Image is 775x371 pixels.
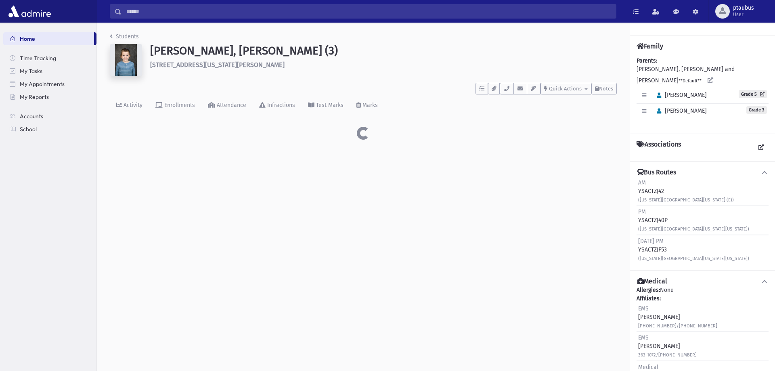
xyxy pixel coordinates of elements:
[253,94,302,117] a: Infractions
[350,94,384,117] a: Marks
[122,102,142,109] div: Activity
[637,287,660,293] b: Allergies:
[637,295,661,302] b: Affiliates:
[540,83,591,94] button: Quick Actions
[110,94,149,117] a: Activity
[653,107,707,114] span: [PERSON_NAME]
[150,44,617,58] h1: [PERSON_NAME], [PERSON_NAME] (3)
[637,277,667,286] h4: Medical
[302,94,350,117] a: Test Marks
[754,140,769,155] a: View all Associations
[637,42,663,50] h4: Family
[638,352,697,358] small: 363-1072/[PHONE_NUMBER]
[549,86,582,92] span: Quick Actions
[314,102,344,109] div: Test Marks
[163,102,195,109] div: Enrollments
[20,113,43,120] span: Accounts
[638,256,749,261] small: ([US_STATE][GEOGRAPHIC_DATA][US_STATE][US_STATE])
[637,168,676,177] h4: Bus Routes
[638,237,749,262] div: YSACTZJF53
[3,32,94,45] a: Home
[527,83,540,94] button: Email Templates
[638,305,649,312] span: EMS
[638,333,697,359] div: [PERSON_NAME]
[266,102,295,109] div: Infractions
[653,92,707,99] span: [PERSON_NAME]
[638,179,646,186] span: AM
[638,226,749,232] small: ([US_STATE][GEOGRAPHIC_DATA][US_STATE][US_STATE])
[638,197,734,203] small: ([US_STATE][GEOGRAPHIC_DATA][US_STATE] (E))
[110,33,139,40] a: Students
[215,102,246,109] div: Attendance
[637,57,657,64] b: Parents:
[733,11,754,18] span: User
[20,54,56,62] span: Time Tracking
[20,93,49,101] span: My Reports
[638,208,646,215] span: PM
[638,208,749,233] div: YSACTZJ40P
[638,334,649,341] span: EMS
[110,32,139,44] nav: breadcrumb
[361,102,378,109] div: Marks
[150,61,617,69] h6: [STREET_ADDRESS][US_STATE][PERSON_NAME]
[3,123,96,136] a: School
[3,110,96,123] a: Accounts
[3,78,96,90] a: My Appointments
[3,52,96,65] a: Time Tracking
[149,94,201,117] a: Enrollments
[638,238,664,245] span: [DATE] PM
[637,277,769,286] button: Medical
[20,80,65,88] span: My Appointments
[637,168,769,177] button: Bus Routes
[599,86,613,92] span: Notes
[591,83,617,94] button: Notes
[638,178,734,204] div: YSACTZJ42
[739,90,767,98] a: Grade 5
[3,90,96,103] a: My Reports
[637,57,769,127] div: [PERSON_NAME], [PERSON_NAME] and [PERSON_NAME]
[638,364,658,371] span: Medical
[638,304,717,330] div: [PERSON_NAME]
[121,4,616,19] input: Search
[6,3,53,19] img: AdmirePro
[20,35,35,42] span: Home
[637,140,681,155] h4: Associations
[201,94,253,117] a: Attendance
[638,323,717,329] small: [PHONE_NUMBER]/[PHONE_NUMBER]
[746,106,767,114] span: Grade 3
[20,126,37,133] span: School
[20,67,42,75] span: My Tasks
[703,73,718,88] a: Open Account
[3,65,96,78] a: My Tasks
[733,5,754,11] span: ptaubus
